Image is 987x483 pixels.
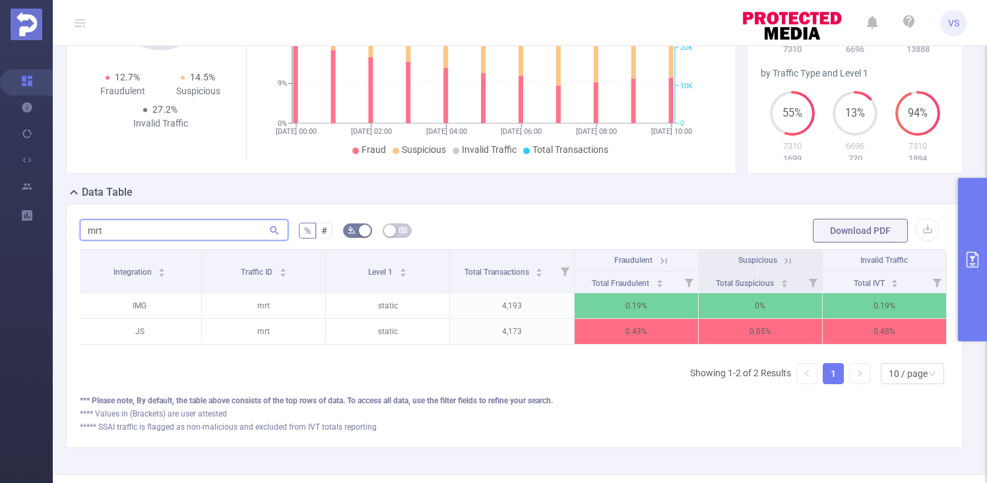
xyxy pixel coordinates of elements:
[160,84,236,98] div: Suspicious
[813,219,908,242] button: Download PDF
[780,277,788,285] div: Sort
[887,152,949,165] p: 1894
[761,152,823,165] p: 1699
[399,266,407,274] div: Sort
[278,80,287,88] tspan: 9%
[279,271,286,275] i: icon: caret-down
[823,43,886,56] p: 6696
[190,72,215,82] span: 14.5%
[82,185,133,200] h2: Data Table
[761,43,823,56] p: 7310
[656,277,664,281] i: icon: caret-up
[400,271,407,275] i: icon: caret-down
[614,256,653,265] span: Fraudulent
[680,82,693,90] tspan: 10K
[680,271,698,293] i: Filter menu
[402,144,446,155] span: Suspicious
[948,10,959,36] span: VS
[326,293,449,318] p: static
[113,268,154,277] span: Integration
[462,144,517,155] span: Invalid Traffic
[501,127,542,136] tspan: [DATE] 06:00
[348,226,356,234] i: icon: bg-colors
[699,293,822,318] p: 0%
[279,266,287,274] div: Sort
[796,363,817,384] li: Previous Page
[78,319,201,344] p: JS
[78,293,201,318] p: IMG
[651,127,692,136] tspan: [DATE] 10:00
[690,363,791,384] li: Showing 1-2 of 2 Results
[823,140,886,153] p: 6696
[278,119,287,128] tspan: 0%
[854,279,887,288] span: Total IVT
[891,282,899,286] i: icon: caret-down
[716,279,776,288] span: Total Suspicious
[535,266,543,274] div: Sort
[399,226,407,234] i: icon: table
[362,144,386,155] span: Fraud
[158,266,166,270] i: icon: caret-up
[803,370,811,378] i: icon: left
[158,271,166,275] i: icon: caret-down
[536,266,543,270] i: icon: caret-up
[860,256,908,265] span: Invalid Traffic
[761,140,823,153] p: 7310
[115,72,140,82] span: 12.7%
[804,271,822,293] i: Filter menu
[887,140,949,153] p: 7310
[241,268,274,277] span: Traffic ID
[450,319,573,344] p: 4,173
[321,225,327,236] span: #
[823,364,843,384] a: 1
[304,225,311,236] span: %
[11,9,42,40] img: Protected Media
[680,119,684,128] tspan: 0
[123,117,198,130] div: Invalid Traffic
[656,282,664,286] i: icon: caret-down
[887,43,949,56] p: 13888
[464,268,531,277] span: Total Transactions
[928,271,946,293] i: Filter menu
[823,363,844,384] li: 1
[350,127,391,136] tspan: [DATE] 02:00
[274,40,287,48] tspan: 18%
[158,266,166,274] div: Sort
[780,277,788,281] i: icon: caret-up
[891,277,899,285] div: Sort
[80,408,949,420] div: **** Values in (Brackets) are user attested
[532,144,608,155] span: Total Transactions
[761,67,949,80] div: by Traffic Type and Level 1
[738,256,777,265] span: Suspicious
[426,127,466,136] tspan: [DATE] 04:00
[450,293,573,318] p: 4,193
[202,293,325,318] p: mrt
[849,363,870,384] li: Next Page
[833,108,877,119] span: 13%
[770,108,815,119] span: 55%
[823,319,946,344] p: 0.48%
[152,104,177,115] span: 27.2%
[823,152,886,165] p: 720
[400,266,407,270] i: icon: caret-up
[80,421,949,433] div: ***** SSAI traffic is flagged as non-malicious and excluded from IVT totals reporting
[699,319,822,344] p: 0.05%
[575,293,698,318] p: 0.19%
[556,250,574,293] i: Filter menu
[889,364,928,384] div: 10 / page
[895,108,940,119] span: 94%
[823,293,946,318] p: 0.19%
[575,319,698,344] p: 0.43%
[85,84,160,98] div: Fraudulent
[536,271,543,275] i: icon: caret-down
[576,127,617,136] tspan: [DATE] 08:00
[368,268,395,277] span: Level 1
[891,277,899,281] i: icon: caret-up
[780,282,788,286] i: icon: caret-down
[856,370,864,378] i: icon: right
[80,219,288,241] input: Search...
[656,277,664,285] div: Sort
[928,370,936,379] i: icon: down
[680,44,693,53] tspan: 20K
[276,127,317,136] tspan: [DATE] 00:00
